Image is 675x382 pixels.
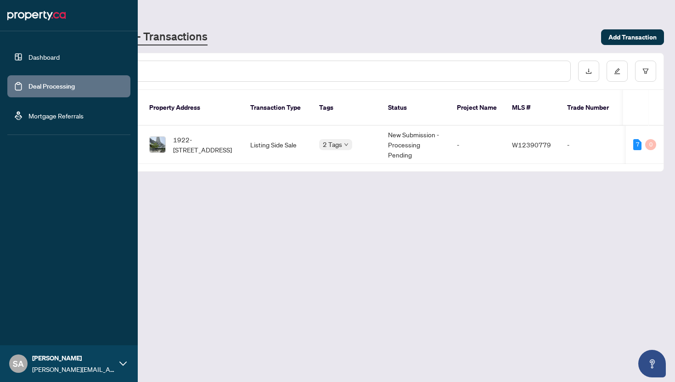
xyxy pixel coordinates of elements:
span: down [344,142,349,147]
td: Listing Side Sale [243,126,312,164]
th: MLS # [505,90,560,126]
span: filter [642,68,649,74]
button: download [578,61,599,82]
th: Project Name [450,90,505,126]
span: 1922-[STREET_ADDRESS] [173,135,236,155]
img: logo [7,8,66,23]
span: Add Transaction [608,30,657,45]
a: Deal Processing [28,82,75,90]
span: download [585,68,592,74]
div: 0 [645,139,656,150]
span: W12390779 [512,140,551,149]
span: [PERSON_NAME] [32,353,115,363]
td: - [560,126,624,164]
th: Trade Number [560,90,624,126]
button: Open asap [638,350,666,377]
div: 7 [633,139,641,150]
td: - [450,126,505,164]
th: Transaction Type [243,90,312,126]
span: edit [614,68,620,74]
button: edit [607,61,628,82]
button: Add Transaction [601,29,664,45]
span: SA [13,357,24,370]
td: New Submission - Processing Pending [381,126,450,164]
button: filter [635,61,656,82]
th: Property Address [142,90,243,126]
span: 2 Tags [323,139,342,150]
a: Mortgage Referrals [28,112,84,120]
th: Tags [312,90,381,126]
a: Dashboard [28,53,60,61]
th: Status [381,90,450,126]
span: [PERSON_NAME][EMAIL_ADDRESS][DOMAIN_NAME] [32,364,115,374]
img: thumbnail-img [150,137,165,152]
